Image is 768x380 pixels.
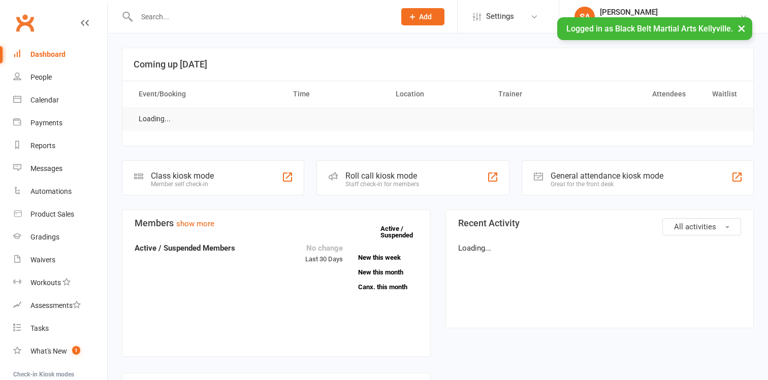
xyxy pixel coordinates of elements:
[13,134,107,157] a: Reports
[592,81,694,107] th: Attendees
[551,171,663,181] div: General attendance kiosk mode
[30,301,81,309] div: Assessments
[387,81,489,107] th: Location
[13,317,107,340] a: Tasks
[13,157,107,180] a: Messages
[30,233,59,241] div: Gradings
[13,203,107,226] a: Product Sales
[176,219,214,228] a: show more
[151,171,214,181] div: Class kiosk mode
[489,81,592,107] th: Trainer
[130,81,284,107] th: Event/Booking
[458,218,741,228] h3: Recent Activity
[30,210,74,218] div: Product Sales
[358,269,418,275] a: New this month
[151,181,214,188] div: Member self check-in
[695,81,746,107] th: Waitlist
[12,10,38,36] a: Clubworx
[305,242,343,265] div: Last 30 Days
[401,8,444,25] button: Add
[458,242,741,254] p: Loading...
[574,7,595,27] div: SA
[13,340,107,363] a: What's New1
[305,242,343,254] div: No change
[284,81,387,107] th: Time
[566,24,733,33] span: Logged in as Black Belt Martial Arts Kellyville.
[345,181,419,188] div: Staff check-in for members
[30,119,62,127] div: Payments
[30,142,55,150] div: Reports
[419,13,432,21] span: Add
[600,17,740,26] div: Black Belt Martial Arts [GEOGRAPHIC_DATA]
[134,10,388,24] input: Search...
[30,187,72,195] div: Automations
[13,294,107,317] a: Assessments
[30,256,55,264] div: Waivers
[551,181,663,188] div: Great for the front desk
[30,96,59,104] div: Calendar
[13,271,107,294] a: Workouts
[135,218,418,228] h3: Members
[600,8,740,17] div: [PERSON_NAME]
[30,73,52,81] div: People
[134,59,742,70] h3: Coming up [DATE]
[130,107,180,131] td: Loading...
[30,50,66,58] div: Dashboard
[13,249,107,271] a: Waivers
[13,89,107,112] a: Calendar
[13,226,107,249] a: Gradings
[13,66,107,89] a: People
[486,5,514,28] span: Settings
[30,324,49,332] div: Tasks
[30,279,61,287] div: Workouts
[30,164,62,172] div: Messages
[30,347,67,355] div: What's New
[732,17,751,39] button: ×
[13,112,107,134] a: Payments
[13,180,107,203] a: Automations
[358,254,418,261] a: New this week
[345,171,419,181] div: Roll call kiosk mode
[13,43,107,66] a: Dashboard
[674,222,716,231] span: All activities
[662,218,741,235] button: All activities
[380,218,425,246] a: Active / Suspended
[135,244,235,253] strong: Active / Suspended Members
[358,284,418,290] a: Canx. this month
[72,346,80,355] span: 1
